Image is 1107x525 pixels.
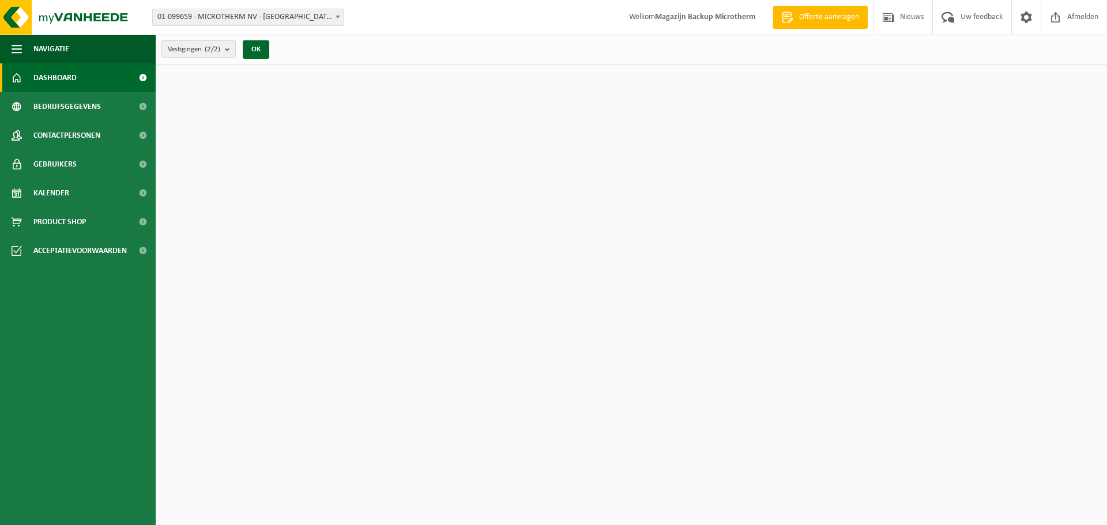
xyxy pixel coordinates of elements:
span: Kalender [33,179,69,207]
span: 01-099659 - MICROTHERM NV - SINT-NIKLAAS [153,9,344,25]
span: Product Shop [33,207,86,236]
count: (2/2) [205,46,220,53]
span: Contactpersonen [33,121,100,150]
span: Offerte aanvragen [796,12,862,23]
span: 01-099659 - MICROTHERM NV - SINT-NIKLAAS [152,9,344,26]
span: Acceptatievoorwaarden [33,236,127,265]
span: Dashboard [33,63,77,92]
strong: Magazijn Backup Microtherm [655,13,755,21]
span: Vestigingen [168,41,220,58]
span: Navigatie [33,35,69,63]
span: Bedrijfsgegevens [33,92,101,121]
button: Vestigingen(2/2) [161,40,236,58]
button: OK [243,40,269,59]
span: Gebruikers [33,150,77,179]
a: Offerte aanvragen [773,6,868,29]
